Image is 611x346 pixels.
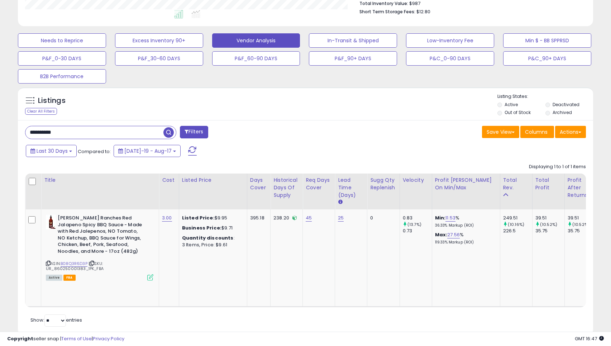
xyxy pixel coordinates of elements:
[505,101,518,108] label: Active
[553,109,572,115] label: Archived
[403,228,432,234] div: 0.73
[162,176,176,184] div: Cost
[432,174,500,209] th: The percentage added to the cost of goods (COGS) that forms the calculator for Min & Max prices.
[406,33,494,48] button: Low-Inventory Fee
[182,235,242,241] div: :
[497,93,593,100] p: Listing States:
[435,214,446,221] b: Min:
[435,232,495,245] div: %
[7,335,33,342] strong: Copyright
[46,261,104,271] span: | SKU: UR_860250001383_1PK_FBA
[309,33,397,48] button: In-Transit & Shipped
[503,33,591,48] button: Min $ - BB SPPRSD
[508,222,524,227] small: (10.16%)
[435,223,495,228] p: 36.33% Markup (ROI)
[18,33,106,48] button: Needs to Reprice
[338,199,342,205] small: Lead Time (Days).
[568,228,597,234] div: 35.75
[568,215,597,221] div: 39.51
[182,242,242,248] div: 3 Items, Price: $9.61
[180,126,208,138] button: Filters
[115,51,203,66] button: P&F_30-60 DAYS
[93,335,124,342] a: Privacy Policy
[306,176,332,191] div: Req Days Cover
[503,176,529,191] div: Total Rev.
[182,224,221,231] b: Business Price:
[182,214,215,221] b: Listed Price:
[403,176,429,184] div: Velocity
[447,231,460,238] a: 27.56
[435,176,497,191] div: Profit [PERSON_NAME] on Min/Max
[338,214,344,222] a: 25
[575,335,604,342] span: 2025-09-17 16:47 GMT
[273,176,300,199] div: Historical Days Of Supply
[124,147,172,155] span: [DATE]-19 - Aug-17
[572,222,589,227] small: (10.52%)
[359,0,408,6] b: Total Inventory Value:
[370,215,394,221] div: 0
[30,317,82,323] span: Show: entries
[18,69,106,84] button: B2B Performance
[250,215,265,221] div: 395.18
[114,145,181,157] button: [DATE]-19 - Aug-17
[503,228,532,234] div: 226.5
[212,51,300,66] button: P&F_60-90 DAYS
[182,225,242,231] div: $9.71
[115,33,203,48] button: Excess Inventory 90+
[61,261,87,267] a: B08Q3R6D3P
[406,51,494,66] button: P&C_0-90 DAYS
[46,215,153,280] div: ASIN:
[359,9,415,15] b: Short Term Storage Fees:
[182,215,242,221] div: $9.95
[435,215,495,228] div: %
[503,51,591,66] button: P&C_90+ DAYS
[26,145,77,157] button: Last 30 Days
[46,215,56,229] img: 315SFHVSnGL._SL40_.jpg
[309,51,397,66] button: P&F_90+ DAYS
[61,335,92,342] a: Terms of Use
[416,8,430,15] span: $12.80
[18,51,106,66] button: P&F_0-30 DAYS
[162,214,172,222] a: 3.00
[78,148,111,155] span: Compared to:
[503,215,532,221] div: 249.51
[525,128,548,136] span: Columns
[535,228,564,234] div: 35.75
[25,108,57,115] div: Clear All Filters
[338,176,364,199] div: Lead Time (Days)
[505,109,531,115] label: Out of Stock
[46,275,62,281] span: All listings currently available for purchase on Amazon
[445,214,455,222] a: 11.53
[212,33,300,48] button: Vendor Analysis
[182,234,234,241] b: Quantity discounts
[63,275,76,281] span: FBA
[273,215,297,221] div: 238.20
[555,126,586,138] button: Actions
[37,147,68,155] span: Last 30 Days
[306,214,312,222] a: 45
[182,176,244,184] div: Listed Price
[535,215,564,221] div: 39.51
[553,101,579,108] label: Deactivated
[58,215,145,256] b: [PERSON_NAME] Ranches Red Jalapeno Spicy BBQ Sauce - Made with Red Jalepenos, NO Tomato, NO Ketch...
[535,176,562,191] div: Total Profit
[7,336,124,342] div: seller snap | |
[367,174,400,209] th: Please note that this number is a calculation based on your required days of coverage and your ve...
[403,215,432,221] div: 0.83
[482,126,519,138] button: Save View
[407,222,421,227] small: (13.7%)
[435,240,495,245] p: 119.33% Markup (ROI)
[44,176,156,184] div: Title
[38,96,66,106] h5: Listings
[540,222,557,227] small: (10.52%)
[520,126,554,138] button: Columns
[370,176,397,191] div: Sugg Qty Replenish
[529,163,586,170] div: Displaying 1 to 1 of 1 items
[250,176,267,191] div: Days Cover
[568,176,594,199] div: Profit After Returns
[435,231,448,238] b: Max:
